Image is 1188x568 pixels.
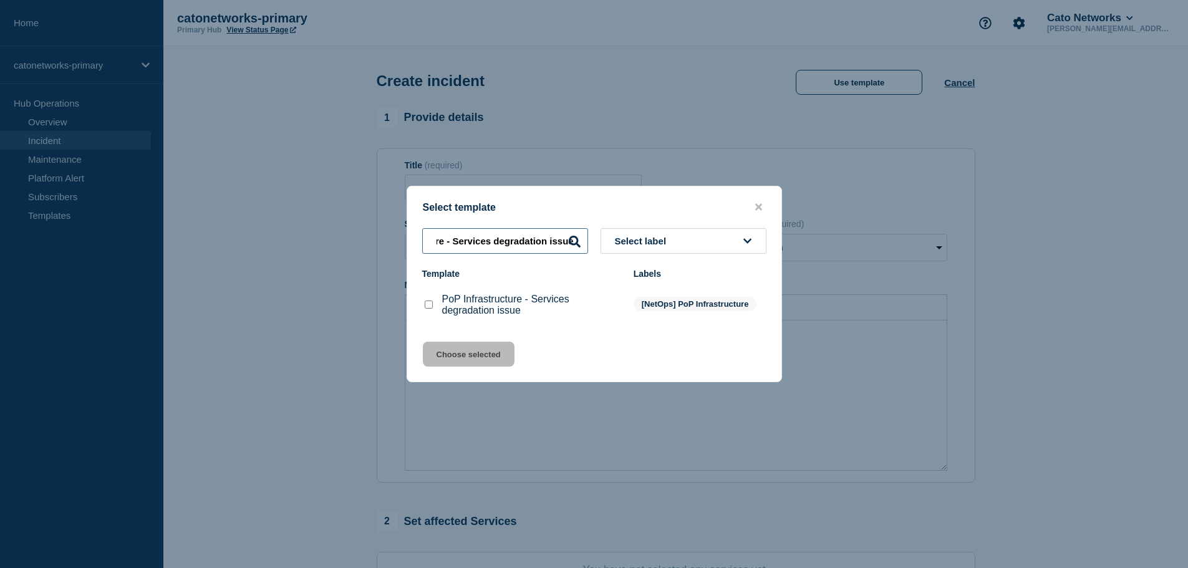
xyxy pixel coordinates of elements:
button: Choose selected [423,342,514,367]
span: [NetOps] PoP Infrastructure [634,297,757,311]
div: Template [422,269,621,279]
button: Select label [601,228,766,254]
button: close button [751,201,766,213]
p: PoP Infrastructure - Services degradation issue [442,294,621,316]
div: Select template [407,201,781,213]
span: Select label [615,236,672,246]
input: PoP Infrastructure - Services degradation issue checkbox [425,301,433,309]
div: Labels [634,269,766,279]
input: Search templates & labels [422,228,588,254]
